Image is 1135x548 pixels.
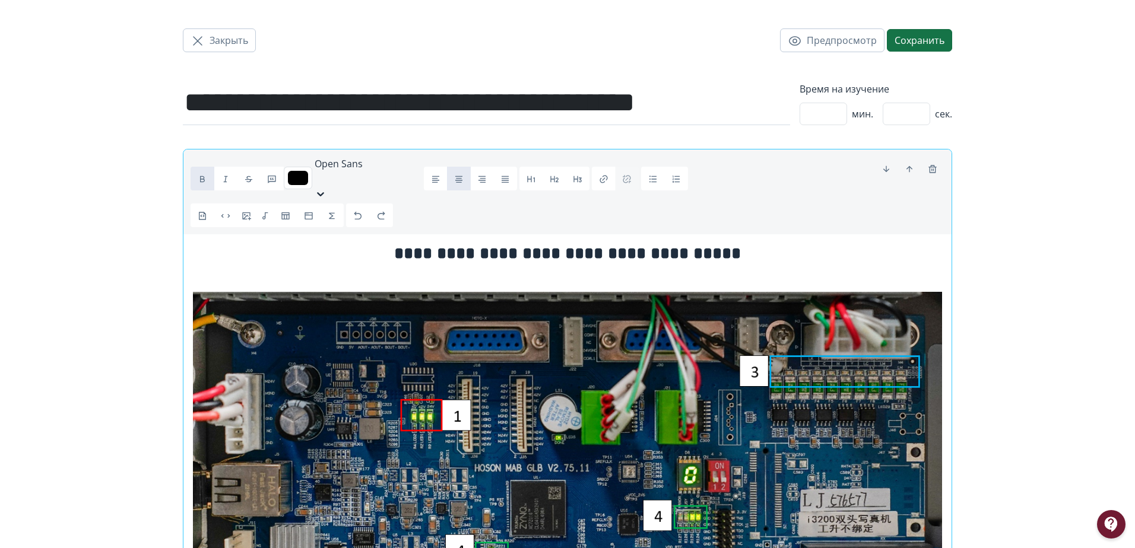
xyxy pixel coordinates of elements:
div: мин. [800,103,873,125]
label: Время на изучение [800,82,952,96]
span: Предпросмотр [807,33,877,47]
button: Сохранить [887,29,952,52]
button: Предпросмотр [780,28,884,52]
span: Open Sans [315,157,363,170]
div: сек. [883,103,952,125]
button: Закрыть [183,28,256,52]
span: Закрыть [210,33,248,47]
